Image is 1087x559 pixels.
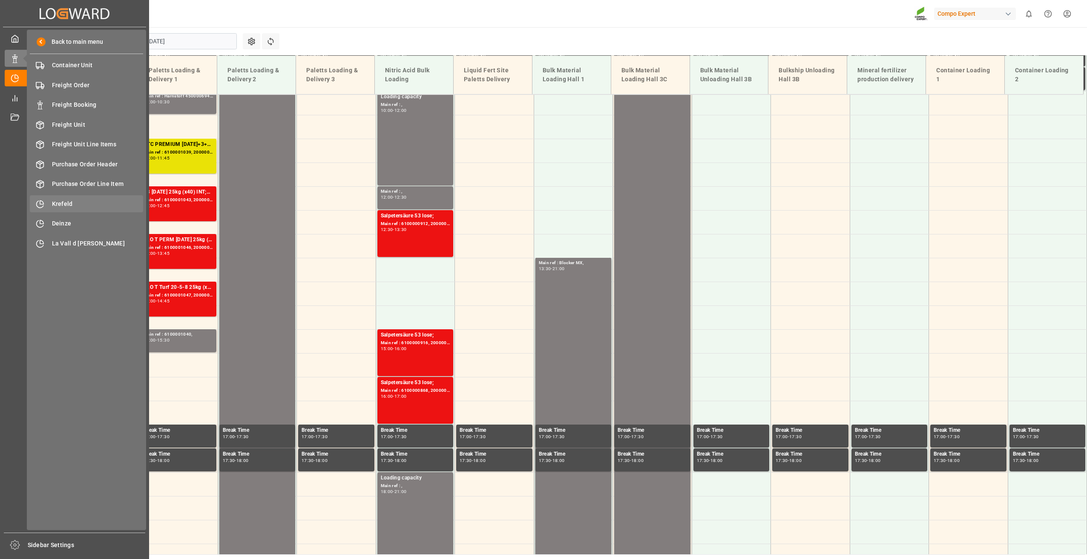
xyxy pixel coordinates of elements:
[393,228,394,231] div: -
[1012,63,1076,87] div: Container Loading 2
[156,435,157,439] div: -
[302,459,314,462] div: 17:30
[697,426,766,435] div: Break Time
[144,292,213,299] div: Main ref : 6100001047, 2000000754;
[144,236,213,244] div: FLO T PERM [DATE] 25kg (x40) INT;
[144,140,213,149] div: NTC PREMIUM [DATE]+3+TE 600kg BB;
[473,459,486,462] div: 18:00
[1019,4,1038,23] button: show 0 new notifications
[393,195,394,199] div: -
[381,426,450,435] div: Break Time
[934,450,1003,459] div: Break Time
[460,435,472,439] div: 17:00
[1013,426,1082,435] div: Break Time
[223,459,235,462] div: 17:30
[539,459,551,462] div: 17:30
[631,459,644,462] div: 18:00
[382,63,446,87] div: Nitric Acid Bulk Loading
[157,459,170,462] div: 18:00
[947,435,960,439] div: 17:30
[52,61,144,70] span: Container Unit
[394,108,407,112] div: 12:00
[1027,435,1039,439] div: 17:30
[144,188,213,197] div: TB [DATE] 25kg (x40) INT;NTC PREMIUM [DATE] FOL 25 INT (MSE);NUS Premium 1000L IBC *PD;FLO T TURF...
[630,435,631,439] div: -
[144,156,156,160] div: 11:00
[697,459,709,462] div: 17:30
[302,426,371,435] div: Break Time
[156,251,157,255] div: -
[618,426,687,435] div: Break Time
[551,435,552,439] div: -
[789,459,802,462] div: 18:00
[52,180,144,188] span: Purchase Order Line Item
[539,63,604,87] div: Bulk Material Loading Hall 1
[157,251,170,255] div: 13:45
[381,490,393,493] div: 18:00
[710,459,723,462] div: 18:00
[393,490,394,493] div: -
[776,435,788,439] div: 17:00
[315,435,328,439] div: 17:30
[776,450,845,459] div: Break Time
[934,459,946,462] div: 17:30
[157,435,170,439] div: 17:30
[381,379,450,387] div: Salpetersäure 53 lose;
[855,450,924,459] div: Break Time
[52,140,144,149] span: Freight Unit Line Items
[855,459,867,462] div: 17:30
[157,299,170,303] div: 14:45
[142,33,237,49] input: DD.MM.YYYY
[631,435,644,439] div: 17:30
[618,459,630,462] div: 17:30
[381,339,450,347] div: Main ref : 6100000916, 2000000956;
[381,101,450,108] div: Main ref : ,
[144,338,156,342] div: 15:00
[775,63,840,87] div: Bulkship Unloading Hall 3B
[30,235,143,251] a: La Vall d [PERSON_NAME]
[552,435,565,439] div: 17:30
[381,228,393,231] div: 12:30
[144,149,213,156] div: Main ref : 6100001039, 2000000560;
[381,331,450,339] div: Salpetersäure 53 lose;
[156,156,157,160] div: -
[157,100,170,104] div: 10:30
[473,435,486,439] div: 17:30
[144,100,156,104] div: 10:00
[934,426,1003,435] div: Break Time
[460,450,529,459] div: Break Time
[157,338,170,342] div: 15:30
[144,299,156,303] div: 14:00
[394,435,407,439] div: 17:30
[552,267,565,271] div: 21:00
[156,204,157,208] div: -
[539,260,608,267] div: Main ref : Blocker MX,
[393,435,394,439] div: -
[144,459,156,462] div: 17:30
[914,6,928,21] img: Screenshot%202023-09-29%20at%2010.02.21.png_1712312052.png
[52,200,144,208] span: Krefeld
[618,450,687,459] div: Break Time
[145,63,210,87] div: Paletts Loading & Delivery 1
[5,89,144,106] a: My Reports
[302,435,314,439] div: 17:00
[315,459,328,462] div: 18:00
[52,100,144,109] span: Freight Booking
[393,108,394,112] div: -
[618,435,630,439] div: 17:00
[472,459,473,462] div: -
[5,70,144,86] a: Timeslot Management
[789,435,802,439] div: 17:30
[394,394,407,398] div: 17:00
[30,195,143,212] a: Krefeld
[30,116,143,133] a: Freight Unit
[552,459,565,462] div: 18:00
[618,63,683,87] div: Bulk Material Loading Hall 3C
[235,459,236,462] div: -
[855,426,924,435] div: Break Time
[52,219,144,228] span: Deinze
[1025,459,1026,462] div: -
[30,77,143,93] a: Freight Order
[393,394,394,398] div: -
[630,459,631,462] div: -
